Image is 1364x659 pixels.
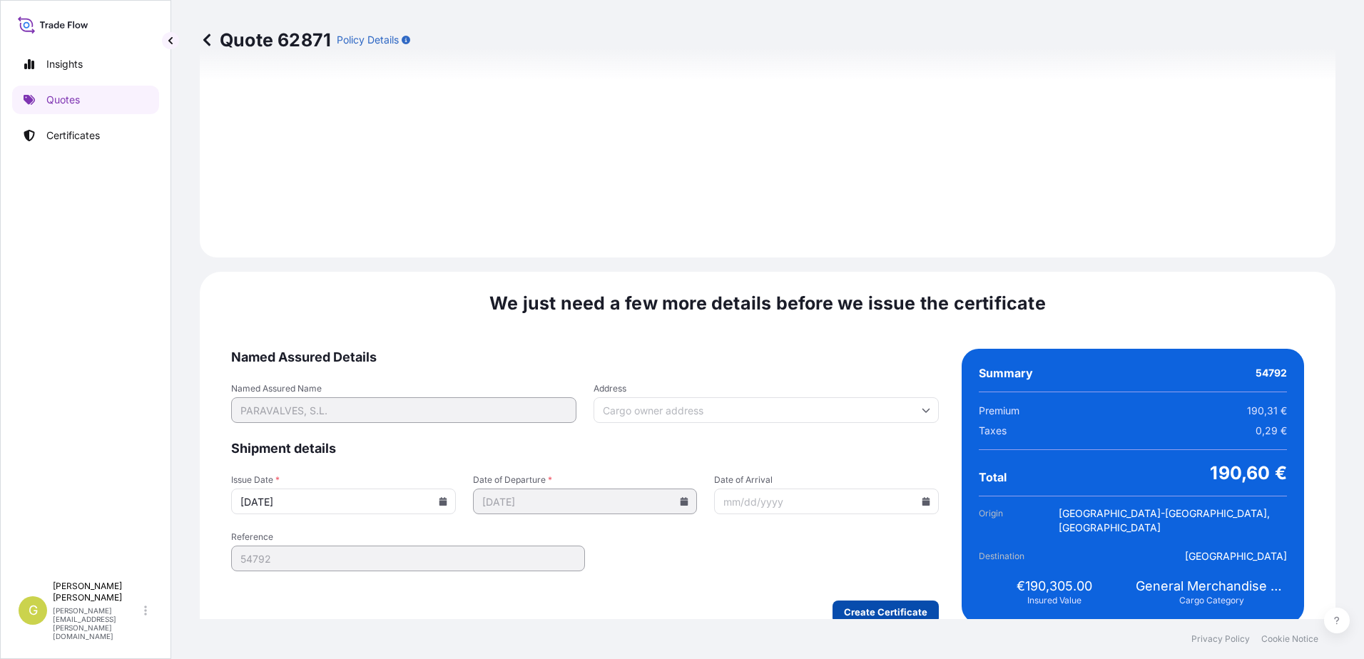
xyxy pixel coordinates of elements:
[12,121,159,150] a: Certificates
[979,506,1059,535] span: Origin
[200,29,331,51] p: Quote 62871
[53,581,141,603] p: [PERSON_NAME] [PERSON_NAME]
[1210,461,1287,484] span: 190,60 €
[844,605,927,619] p: Create Certificate
[53,606,141,640] p: [PERSON_NAME][EMAIL_ADDRESS][PERSON_NAME][DOMAIN_NAME]
[979,424,1007,438] span: Taxes
[833,601,939,623] button: Create Certificate
[1191,633,1250,645] a: Privacy Policy
[1017,578,1092,595] span: €190,305.00
[231,349,939,366] span: Named Assured Details
[473,474,698,486] span: Date of Departure
[1027,595,1081,606] span: Insured Value
[473,489,698,514] input: mm/dd/yyyy
[46,128,100,143] p: Certificates
[231,474,456,486] span: Issue Date
[1185,549,1287,563] span: [GEOGRAPHIC_DATA]
[12,86,159,114] a: Quotes
[714,474,939,486] span: Date of Arrival
[46,93,80,107] p: Quotes
[231,440,939,457] span: Shipment details
[231,531,585,543] span: Reference
[979,549,1059,563] span: Destination
[1247,404,1287,418] span: 190,31 €
[12,50,159,78] a: Insights
[594,397,939,423] input: Cargo owner address
[979,470,1007,484] span: Total
[46,57,83,71] p: Insights
[1136,578,1287,595] span: General Merchandise well packed for safe transport of goods
[231,383,576,394] span: Named Assured Name
[979,366,1033,380] span: Summary
[231,489,456,514] input: mm/dd/yyyy
[231,546,585,571] input: Your internal reference
[1256,424,1287,438] span: 0,29 €
[1179,595,1244,606] span: Cargo Category
[337,33,399,47] p: Policy Details
[979,404,1019,418] span: Premium
[714,489,939,514] input: mm/dd/yyyy
[1256,366,1287,380] span: 54792
[1261,633,1318,645] a: Cookie Notice
[1059,506,1287,535] span: [GEOGRAPHIC_DATA]-[GEOGRAPHIC_DATA], [GEOGRAPHIC_DATA]
[29,603,38,618] span: G
[594,383,939,394] span: Address
[489,292,1046,315] span: We just need a few more details before we issue the certificate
